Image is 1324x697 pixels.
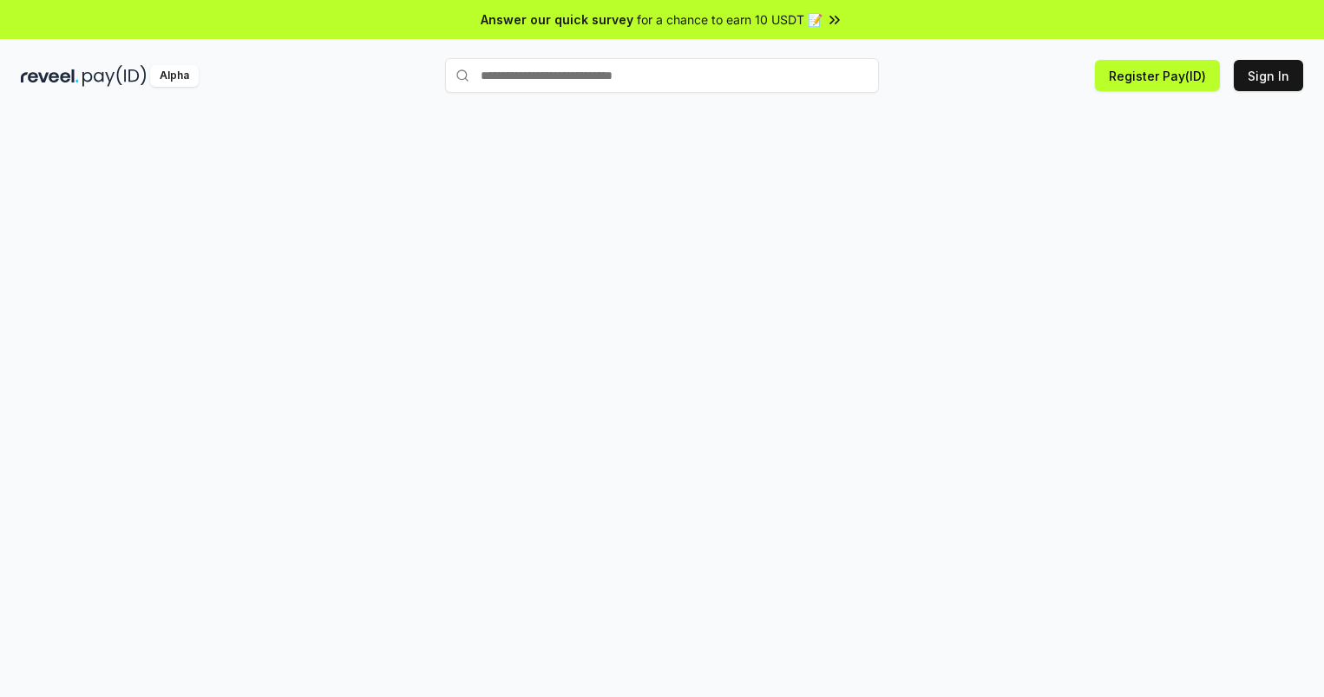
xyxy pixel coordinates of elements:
[1234,60,1303,91] button: Sign In
[637,10,823,29] span: for a chance to earn 10 USDT 📝
[481,10,633,29] span: Answer our quick survey
[1095,60,1220,91] button: Register Pay(ID)
[82,65,147,87] img: pay_id
[150,65,199,87] div: Alpha
[21,65,79,87] img: reveel_dark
